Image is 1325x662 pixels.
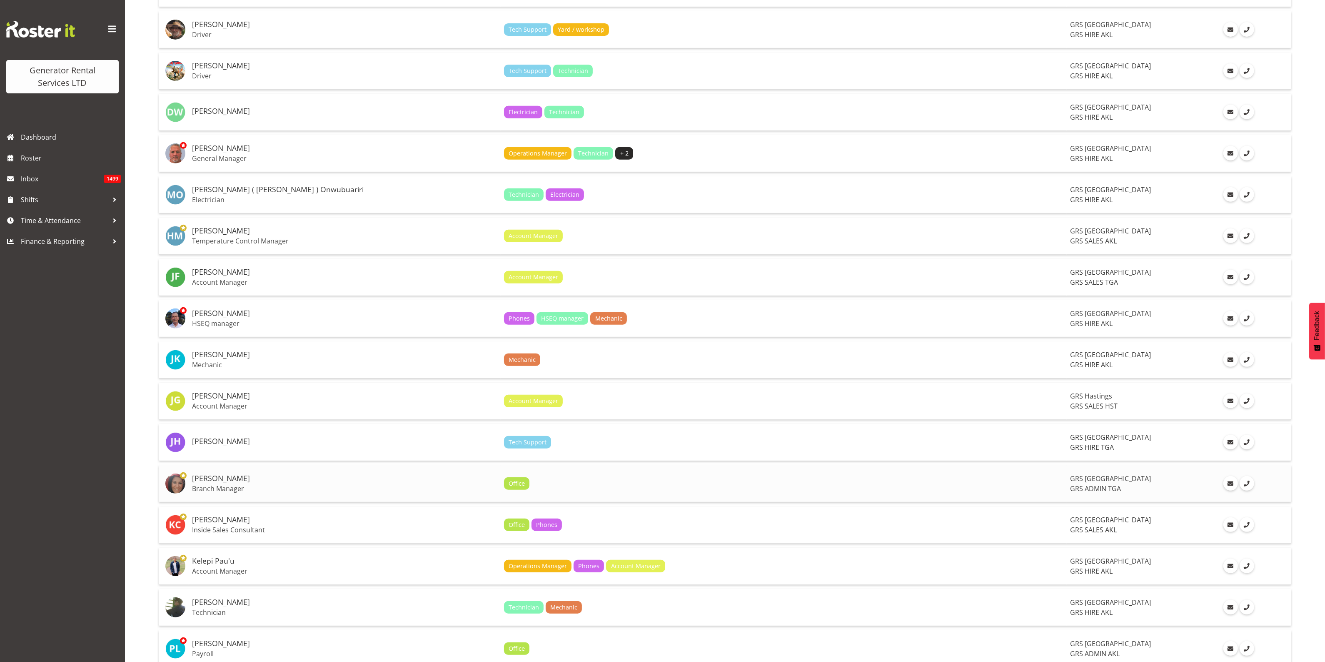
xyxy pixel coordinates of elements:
[1070,278,1118,287] span: GRS SALES TGA
[509,273,558,282] span: Account Manager
[509,603,539,612] span: Technician
[192,309,497,318] h5: [PERSON_NAME]
[1070,103,1151,112] span: GRS [GEOGRAPHIC_DATA]
[1223,435,1238,449] a: Email Employee
[165,185,185,205] img: manny-onwubuariri174.jpg
[611,562,661,571] span: Account Manager
[558,25,604,34] span: Yard / workshop
[192,598,497,607] h5: [PERSON_NAME]
[1070,649,1120,658] span: GRS ADMIN AKL
[192,278,497,286] p: Account Manager
[1240,641,1254,656] a: Call Employee
[165,556,185,576] img: kelepi-pauuadf51ac2b38380d4c50de8760bb396c3.png
[165,20,185,40] img: colin-crenfeldt7648784cd6ec266ec2724d75e5f36662.png
[1070,268,1151,277] span: GRS [GEOGRAPHIC_DATA]
[192,649,497,658] p: Payroll
[509,438,546,447] span: Tech Support
[1223,311,1238,326] a: Email Employee
[165,515,185,535] img: kay-campbell10429.jpg
[165,350,185,370] img: james-kim10446.jpg
[1223,641,1238,656] a: Email Employee
[1070,401,1118,411] span: GRS SALES HST
[1070,71,1113,80] span: GRS HIRE AKL
[165,597,185,617] img: lexi-browneccdd13e651dfd3b591612c61640a735b.png
[192,319,497,328] p: HSEQ manager
[1240,352,1254,367] a: Call Employee
[1223,476,1238,491] a: Email Employee
[509,355,536,364] span: Mechanic
[1070,144,1151,153] span: GRS [GEOGRAPHIC_DATA]
[192,351,497,359] h5: [PERSON_NAME]
[192,474,497,483] h5: [PERSON_NAME]
[1070,185,1151,194] span: GRS [GEOGRAPHIC_DATA]
[595,314,622,323] span: Mechanic
[192,72,497,80] p: Driver
[1223,146,1238,160] a: Email Employee
[1240,394,1254,408] a: Call Employee
[192,227,497,235] h5: [PERSON_NAME]
[1240,187,1254,202] a: Call Employee
[165,61,185,81] img: craig-barrettf4b9c989f7234b79c1503e55d1926138.png
[1223,600,1238,614] a: Email Employee
[21,152,121,164] span: Roster
[165,639,185,659] img: payrol-lady11294.jpg
[1070,113,1113,122] span: GRS HIRE AKL
[620,149,629,158] span: + 2
[192,639,497,648] h5: [PERSON_NAME]
[509,479,525,488] span: Office
[165,267,185,287] img: jack-ford10538.jpg
[192,62,497,70] h5: [PERSON_NAME]
[1223,187,1238,202] a: Email Employee
[1070,350,1151,359] span: GRS [GEOGRAPHIC_DATA]
[1070,474,1151,483] span: GRS [GEOGRAPHIC_DATA]
[1240,435,1254,449] a: Call Employee
[1070,360,1113,369] span: GRS HIRE AKL
[578,562,599,571] span: Phones
[1070,443,1114,452] span: GRS HIRE TGA
[1070,391,1112,401] span: GRS Hastings
[509,396,558,406] span: Account Manager
[1070,309,1151,318] span: GRS [GEOGRAPHIC_DATA]
[104,175,121,183] span: 1499
[1070,226,1151,236] span: GRS [GEOGRAPHIC_DATA]
[1070,319,1113,328] span: GRS HIRE AKL
[192,392,497,400] h5: [PERSON_NAME]
[1070,236,1117,246] span: GRS SALES AKL
[192,608,497,617] p: Technician
[1309,303,1325,359] button: Feedback - Show survey
[1223,352,1238,367] a: Email Employee
[1223,394,1238,408] a: Email Employee
[550,603,577,612] span: Mechanic
[509,644,525,653] span: Office
[509,520,525,529] span: Office
[1070,557,1151,566] span: GRS [GEOGRAPHIC_DATA]
[21,235,108,248] span: Finance & Reporting
[1223,22,1238,37] a: Email Employee
[1070,567,1113,576] span: GRS HIRE AKL
[509,25,546,34] span: Tech Support
[1240,270,1254,284] a: Call Employee
[21,214,108,227] span: Time & Attendance
[536,520,557,529] span: Phones
[1240,63,1254,78] a: Call Employee
[541,314,584,323] span: HSEQ manager
[165,432,185,452] img: james-hilhorst5206.jpg
[21,193,108,206] span: Shifts
[1313,311,1321,340] span: Feedback
[1070,598,1151,607] span: GRS [GEOGRAPHIC_DATA]
[192,20,497,29] h5: [PERSON_NAME]
[192,154,497,163] p: General Manager
[1070,515,1151,524] span: GRS [GEOGRAPHIC_DATA]
[6,21,75,38] img: Rosterit website logo
[1070,30,1113,39] span: GRS HIRE AKL
[192,144,497,153] h5: [PERSON_NAME]
[1240,105,1254,119] a: Call Employee
[165,474,185,494] img: katherine-lothianc04ae7ec56208e078627d80ad3866cf0.png
[1240,22,1254,37] a: Call Employee
[192,30,497,39] p: Driver
[1070,20,1151,29] span: GRS [GEOGRAPHIC_DATA]
[509,314,530,323] span: Phones
[549,108,579,117] span: Technician
[192,437,497,446] h5: [PERSON_NAME]
[509,190,539,199] span: Technician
